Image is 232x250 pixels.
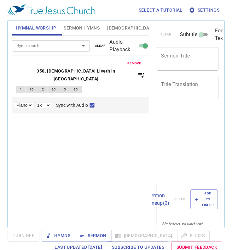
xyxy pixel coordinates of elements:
button: Add to Lineup [190,189,218,209]
span: Sermon [80,232,106,240]
button: Select a tutorial [136,4,185,16]
span: Subtitle [180,31,197,38]
span: 3C [74,87,78,92]
button: Open [79,41,88,50]
span: Add to Lineup [194,191,214,208]
iframe: from-child [154,106,207,181]
img: True Jesus Church [8,4,95,16]
button: 1C [26,86,38,93]
p: Sermon Lineup ( 0 ) [148,192,169,207]
select: Playback Rate [36,102,51,108]
span: 1C [30,87,34,92]
span: Audio Playback [109,38,136,53]
button: Settings [188,4,222,16]
span: 3 [64,87,66,92]
button: Sermon [75,230,111,242]
span: Sync with Audio [56,102,88,109]
span: Settings [190,6,219,14]
span: 2C [52,87,56,92]
span: Sermon Hymns [64,24,100,32]
div: Sermon Lineup(0)clearAdd to Lineup [157,183,220,215]
span: 2 [42,87,44,92]
span: 1 [20,87,22,92]
button: Hymns [42,230,75,242]
span: Select a tutorial [139,6,183,14]
b: 358. [DEMOGRAPHIC_DATA] Liveth in [GEOGRAPHIC_DATA] [16,67,136,83]
span: clear [95,43,106,49]
span: Hymnal Worship [16,24,56,32]
select: Select Track [15,102,33,108]
button: 2 [38,86,48,93]
button: 358. [DEMOGRAPHIC_DATA] Liveth in [GEOGRAPHIC_DATA] [16,67,145,83]
button: clear [91,42,110,50]
i: Nothing saved yet [162,221,203,227]
span: Footer Text [215,27,229,42]
button: remove [124,60,145,67]
button: 3 [60,86,70,93]
span: Hymns [47,232,70,240]
span: [DEMOGRAPHIC_DATA] [107,24,156,32]
button: 3C [70,86,82,93]
span: remove [127,61,141,66]
button: 2C [48,86,60,93]
button: 1 [16,86,26,93]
